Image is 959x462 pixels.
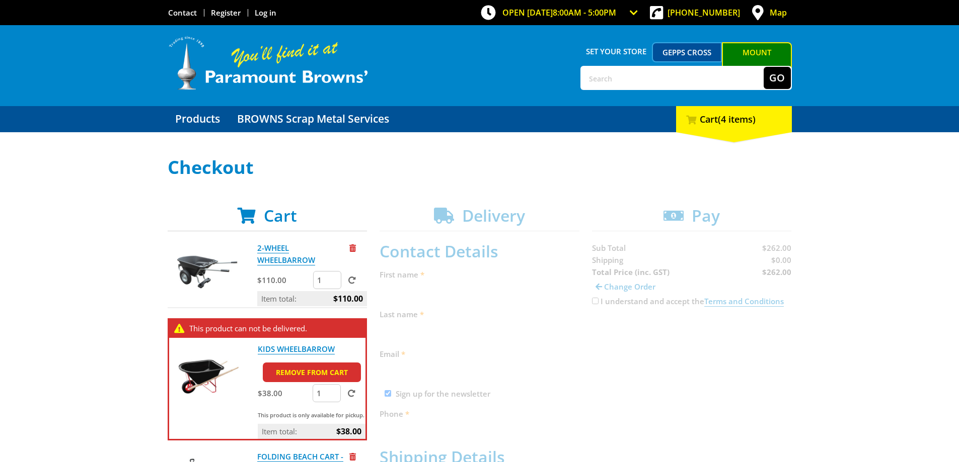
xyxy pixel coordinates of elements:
button: Go [764,67,791,89]
span: $38.00 [336,424,361,439]
div: Cart [676,106,792,132]
p: Item total: [258,424,365,439]
a: Go to the Contact page [168,8,197,18]
span: This product can not be delivered. [189,323,307,333]
img: Paramount Browns' [168,35,369,91]
span: OPEN [DATE] [502,7,616,18]
p: This product is only available for pickup. [258,409,365,421]
a: 2-WHEEL WHEELBARROW [257,243,315,265]
input: Search [581,67,764,89]
span: Set your store [580,42,652,60]
a: Remove from cart [263,362,361,382]
a: Go to the BROWNS Scrap Metal Services page [230,106,397,132]
img: 2-WHEEL WHEELBARROW [177,242,238,302]
p: Item total: [257,291,367,306]
img: KIDS WHEELBARROW [178,343,239,403]
span: 8:00am - 5:00pm [553,7,616,18]
p: $38.00 [258,387,311,399]
span: $110.00 [333,291,363,306]
span: Cart [264,205,297,226]
a: KIDS WHEELBARROW [258,344,335,354]
a: Go to the registration page [211,8,241,18]
p: $110.00 [257,274,311,286]
a: Gepps Cross [652,42,722,62]
span: (4 items) [718,113,756,125]
a: Remove from cart [349,243,356,253]
a: Remove from cart [349,451,356,461]
a: Mount [PERSON_NAME] [722,42,792,80]
a: Log in [255,8,276,18]
h1: Checkout [168,157,792,177]
a: Go to the Products page [168,106,228,132]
